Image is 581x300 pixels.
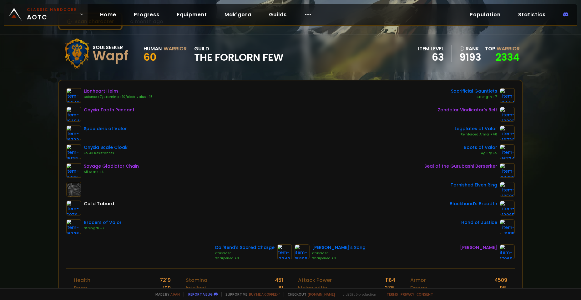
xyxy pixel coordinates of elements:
[84,201,114,207] div: Guild Tabard
[215,244,275,251] div: Dal'Rend's Sacred Charge
[451,182,497,188] div: Tarnished Elven Ring
[194,45,284,62] div: guild
[312,244,366,251] div: [PERSON_NAME]'s Song
[275,276,283,284] div: 451
[220,8,256,21] a: Mak'gora
[93,51,128,61] div: Wapf
[93,43,128,51] div: Soulseeker
[500,144,515,159] img: item-16734
[84,151,128,156] div: +5 All Resistances
[500,107,515,122] img: item-19823
[84,107,134,113] div: Onyxia Tooth Pendant
[186,284,206,292] div: Intellect
[84,144,128,151] div: Onyxia Scale Cloak
[27,7,77,13] small: Classic Hardcore
[249,292,280,297] a: Buy me a coffee
[494,276,507,284] div: 4509
[95,8,121,21] a: Home
[170,292,180,297] a: a fan
[455,132,497,137] div: Reinforced Armor +40
[500,88,515,103] img: item-22714
[500,163,515,178] img: item-22722
[152,292,180,297] span: Made by
[84,125,127,132] div: Spaulders of Valor
[461,219,497,226] div: Hand of Justice
[386,292,398,297] a: Terms
[74,284,87,292] div: Rage
[410,276,426,284] div: Armor
[459,45,481,53] div: rank
[385,284,395,292] div: 27 %
[500,201,515,216] img: item-13965
[264,8,292,21] a: Guilds
[298,284,327,292] div: Melee critic
[451,94,497,99] div: Strength +7
[485,45,520,53] div: Top
[215,256,275,261] div: Sharpened +8
[500,219,515,234] img: item-11815
[450,201,497,207] div: Blackhand's Breadth
[172,8,212,21] a: Equipment
[464,144,497,151] div: Boots of Valor
[144,50,156,64] span: 60
[277,244,292,259] img: item-12940
[500,244,515,259] img: item-17069
[129,8,164,21] a: Progress
[464,151,497,156] div: Agility +5
[164,45,187,53] div: Warrior
[401,292,414,297] a: Privacy
[4,4,88,25] a: Classic HardcoreAOTC
[84,226,122,231] div: Strength +7
[278,284,283,292] div: 81
[459,53,481,62] a: 9193
[312,251,366,256] div: Crusader
[84,94,153,99] div: Defense +7/Stamina +10/Block Value +15
[221,292,280,297] span: Support me,
[500,284,507,292] div: 9 %
[496,50,520,64] a: 2334
[308,292,335,297] a: [DOMAIN_NAME]
[500,125,515,140] img: item-16732
[386,276,395,284] div: 1164
[417,292,433,297] a: Consent
[295,244,310,259] img: item-15806
[455,125,497,132] div: Legplates of Valor
[451,88,497,94] div: Sacrificial Gauntlets
[410,284,427,292] div: Dodge
[84,170,139,175] div: All Stats +4
[84,219,122,226] div: Bracers of Valor
[513,8,551,21] a: Statistics
[284,292,335,297] span: Checkout
[312,256,366,261] div: Sharpened +8
[186,276,207,284] div: Stamina
[465,8,506,21] a: Population
[66,88,81,103] img: item-12640
[424,163,497,170] div: Seal of the Gurubashi Berserker
[160,276,171,284] div: 7219
[339,292,376,297] span: v. d752d5 - production
[27,7,77,22] span: AOTC
[500,182,515,197] img: item-18500
[163,284,171,292] div: 100
[66,107,81,122] img: item-18404
[66,201,81,216] img: item-5976
[66,125,81,140] img: item-16733
[188,292,213,297] a: Report a bug
[74,276,90,284] div: Health
[418,45,444,53] div: item level
[298,276,332,284] div: Attack Power
[418,53,444,62] div: 63
[66,219,81,234] img: item-16735
[460,244,497,251] div: [PERSON_NAME]
[66,144,81,159] img: item-15138
[66,163,81,178] img: item-11726
[144,45,162,53] div: Human
[497,45,520,52] span: Warrior
[215,251,275,256] div: Crusader
[438,107,497,113] div: Zandalar Vindicator's Belt
[84,163,139,170] div: Savage Gladiator Chain
[84,88,153,94] div: Lionheart Helm
[194,53,284,62] span: The Forlorn Few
